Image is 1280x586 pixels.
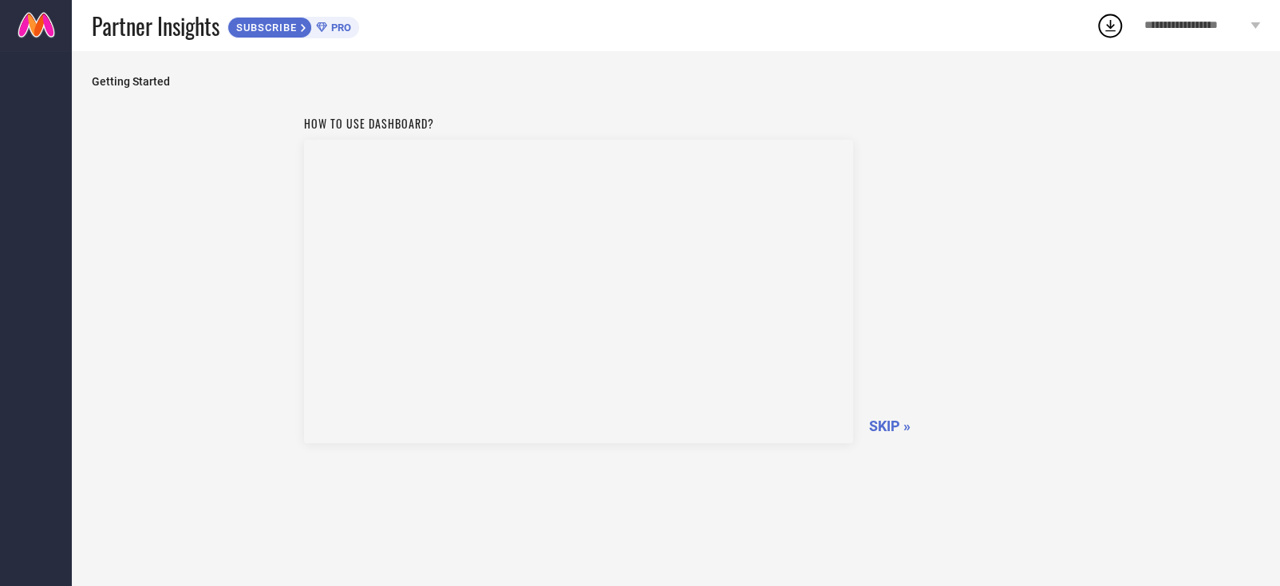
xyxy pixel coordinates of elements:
[92,75,1260,88] span: Getting Started
[92,10,219,42] span: Partner Insights
[1096,11,1124,40] div: Open download list
[304,115,853,132] h1: How to use dashboard?
[228,22,301,34] span: SUBSCRIBE
[227,13,359,38] a: SUBSCRIBEPRO
[327,22,351,34] span: PRO
[869,418,911,434] span: SKIP »
[304,140,853,443] iframe: Workspace Section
